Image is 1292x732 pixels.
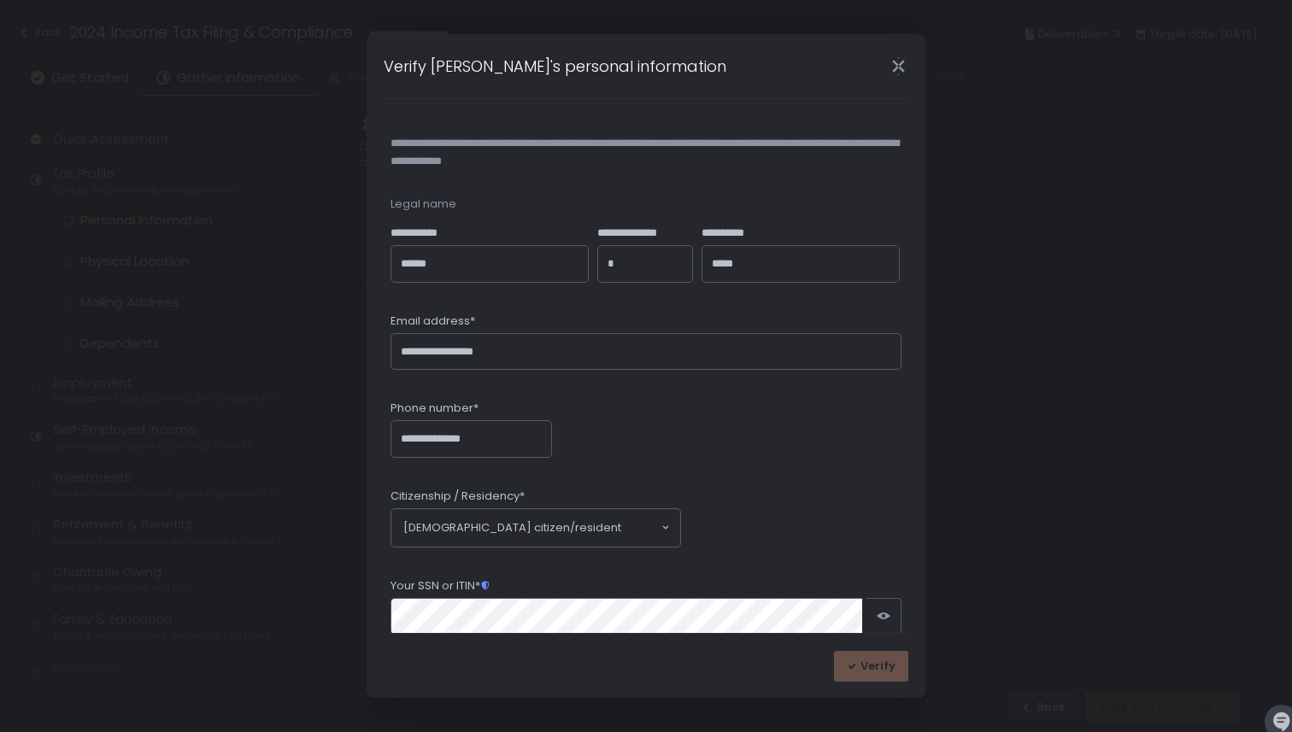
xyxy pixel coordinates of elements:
[621,519,660,536] input: Search for option
[391,489,525,504] span: Citizenship / Residency*
[403,519,621,536] span: [DEMOGRAPHIC_DATA] citizen/resident
[391,509,680,547] div: Search for option
[384,55,726,78] h1: Verify [PERSON_NAME]'s personal information
[871,56,925,76] div: Close
[391,196,901,212] div: Legal name
[391,401,479,416] span: Phone number*
[391,578,490,594] span: Your SSN or ITIN*
[391,313,475,329] span: Email address*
